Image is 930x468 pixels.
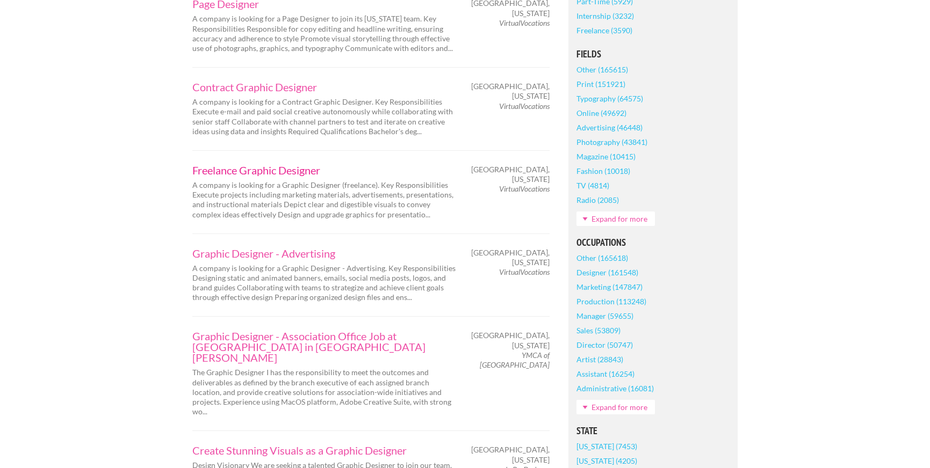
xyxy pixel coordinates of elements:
[576,91,643,106] a: Typography (64575)
[576,106,626,120] a: Online (49692)
[192,180,456,220] p: A company is looking for a Graphic Designer (freelance). Key Responsibilities Execute projects in...
[471,331,550,350] span: [GEOGRAPHIC_DATA], [US_STATE]
[471,445,550,464] span: [GEOGRAPHIC_DATA], [US_STATE]
[192,248,456,259] a: Graphic Designer - Advertising
[576,238,730,247] h5: Occupations
[576,381,654,396] a: Administrative (16081)
[192,445,456,456] a: Create Stunning Visuals as a Graphic Designer
[576,309,633,323] a: Manager (59655)
[471,248,550,267] span: [GEOGRAPHIC_DATA], [US_STATE]
[471,165,550,184] span: [GEOGRAPHIC_DATA], [US_STATE]
[576,178,609,193] a: TV (4814)
[499,18,550,27] em: VirtualVocations
[192,165,456,175] a: Freelance Graphic Designer
[576,9,634,23] a: Internship (3232)
[576,400,655,414] a: Expand for more
[576,193,619,207] a: Radio (2085)
[576,149,636,164] a: Magazine (10415)
[576,62,628,77] a: Other (165615)
[576,294,646,309] a: Production (113248)
[192,14,456,53] p: A company is looking for a Page Designer to join its [US_STATE] team. Key Responsibilities Respon...
[471,82,550,101] span: [GEOGRAPHIC_DATA], [US_STATE]
[576,77,625,91] a: Print (151921)
[576,338,633,352] a: Director (50747)
[576,426,730,436] h5: State
[192,264,456,303] p: A company is looking for a Graphic Designer - Advertising. Key Responsibilities Designing static ...
[480,350,550,369] em: YMCA of [GEOGRAPHIC_DATA]
[576,454,637,468] a: [US_STATE] (4205)
[576,120,643,135] a: Advertising (46448)
[576,49,730,59] h5: Fields
[192,368,456,416] p: The Graphic Designer I has the responsibility to meet the outcomes and deliverables as defined by...
[576,135,647,149] a: Photography (43841)
[576,367,635,381] a: Assistant (16254)
[192,97,456,136] p: A company is looking for a Contract Graphic Designer. Key Responsibilities Execute e-mail and pai...
[576,323,621,338] a: Sales (53809)
[576,164,630,178] a: Fashion (10018)
[499,101,550,111] em: VirtualVocations
[576,439,637,454] a: [US_STATE] (7453)
[576,251,628,265] a: Other (165618)
[576,352,623,367] a: Artist (28843)
[499,267,550,276] em: VirtualVocations
[192,331,456,363] a: Graphic Designer - Association Office Job at [GEOGRAPHIC_DATA] in [GEOGRAPHIC_DATA][PERSON_NAME]
[576,265,638,280] a: Designer (161548)
[499,184,550,193] em: VirtualVocations
[576,23,632,38] a: Freelance (3590)
[192,82,456,92] a: Contract Graphic Designer
[576,211,655,226] a: Expand for more
[576,280,643,294] a: Marketing (147847)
